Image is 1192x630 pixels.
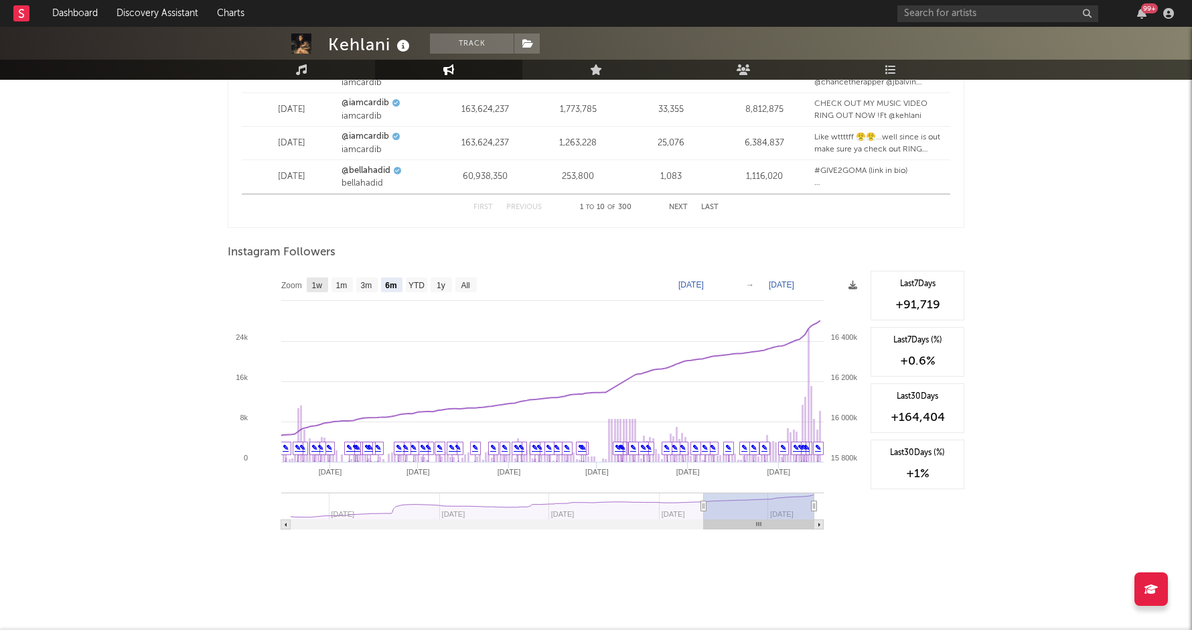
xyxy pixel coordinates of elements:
[814,131,944,155] div: Like wttttff 😤😤...well since is out make sure ya check out RING MUSIC VIDEO with me and @kehlani
[546,444,552,452] a: ✎
[1137,8,1146,19] button: 99+
[831,373,858,381] text: 16 200k
[532,444,538,452] a: ✎
[244,454,248,462] text: 0
[311,444,317,452] a: ✎
[878,409,957,426] div: +164,404
[630,444,636,452] a: ✎
[676,468,700,476] text: [DATE]
[473,204,493,211] button: First
[535,170,621,184] div: 253,800
[472,444,478,452] a: ✎
[420,444,426,452] a: ✎
[461,281,469,290] text: All
[283,444,289,452] a: ✎
[437,444,443,452] a: ✎
[628,170,715,184] div: 1,083
[569,200,642,216] div: 1 10 300
[564,444,570,452] a: ✎
[721,137,808,150] div: 6,384,837
[780,444,786,452] a: ✎
[701,204,719,211] button: Last
[585,468,609,476] text: [DATE]
[702,444,708,452] a: ✎
[618,444,624,452] a: ✎
[746,280,754,290] text: →
[536,444,542,452] a: ✎
[801,444,807,452] a: ✎
[878,466,957,482] div: +1 %
[751,444,757,452] a: ✎
[878,353,957,369] div: +0.6 %
[498,468,521,476] text: [DATE]
[248,103,335,117] div: [DATE]
[342,177,435,190] div: bellahadid
[430,34,514,54] button: Track
[554,444,560,452] a: ✎
[710,444,716,452] a: ✎
[342,110,435,123] div: iamcardib
[449,444,455,452] a: ✎
[248,137,335,150] div: [DATE]
[535,103,621,117] div: 1,773,785
[240,414,248,422] text: 8k
[375,444,381,452] a: ✎
[628,137,715,150] div: 25,076
[741,444,747,452] a: ✎
[317,444,323,452] a: ✎
[640,444,646,452] a: ✎
[342,164,390,178] a: @bellahadid
[312,281,323,290] text: 1w
[506,204,542,211] button: Previous
[408,281,425,290] text: YTD
[228,245,336,261] span: Instagram Followers
[831,333,858,341] text: 16 400k
[319,468,342,476] text: [DATE]
[442,103,528,117] div: 163,624,237
[352,444,358,452] a: ✎
[798,444,804,452] a: ✎
[342,97,389,110] a: @iamcardib
[502,444,508,452] a: ✎
[490,444,496,452] a: ✎
[346,444,352,452] a: ✎
[767,468,791,476] text: [DATE]
[878,297,957,313] div: +91,719
[361,281,372,290] text: 3m
[535,137,621,150] div: 1,263,228
[725,444,731,452] a: ✎
[396,444,402,452] a: ✎
[1141,3,1158,13] div: 99 +
[607,204,615,210] span: of
[442,137,528,150] div: 163,624,237
[455,444,461,452] a: ✎
[342,143,435,157] div: iamcardib
[814,165,944,189] div: #GIVE2GOMA (link in bio) On the [DATE] the Nyriagongo volcano erupted, in [GEOGRAPHIC_DATA], [GEO...
[721,170,808,184] div: 1,116,020
[761,444,767,452] a: ✎
[672,444,678,452] a: ✎
[678,280,704,290] text: [DATE]
[831,454,858,462] text: 15 800k
[342,76,435,90] div: iamcardib
[425,444,431,452] a: ✎
[326,444,332,452] a: ✎
[646,444,652,452] a: ✎
[897,5,1098,22] input: Search for artists
[878,447,957,459] div: Last 30 Days (%)
[878,334,957,346] div: Last 7 Days (%)
[669,204,688,211] button: Next
[664,444,670,452] a: ✎
[793,444,799,452] a: ✎
[281,281,302,290] text: Zoom
[299,444,305,452] a: ✎
[721,103,808,117] div: 8,812,875
[692,444,698,452] a: ✎
[615,444,621,452] a: ✎
[411,444,417,452] a: ✎
[248,170,335,184] div: [DATE]
[442,170,528,184] div: 60,938,350
[385,281,396,290] text: 6m
[814,98,944,122] div: CHECK OUT MY MUSIC VIDEO RING OUT NOW !Ft @kehlani
[628,103,715,117] div: 33,355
